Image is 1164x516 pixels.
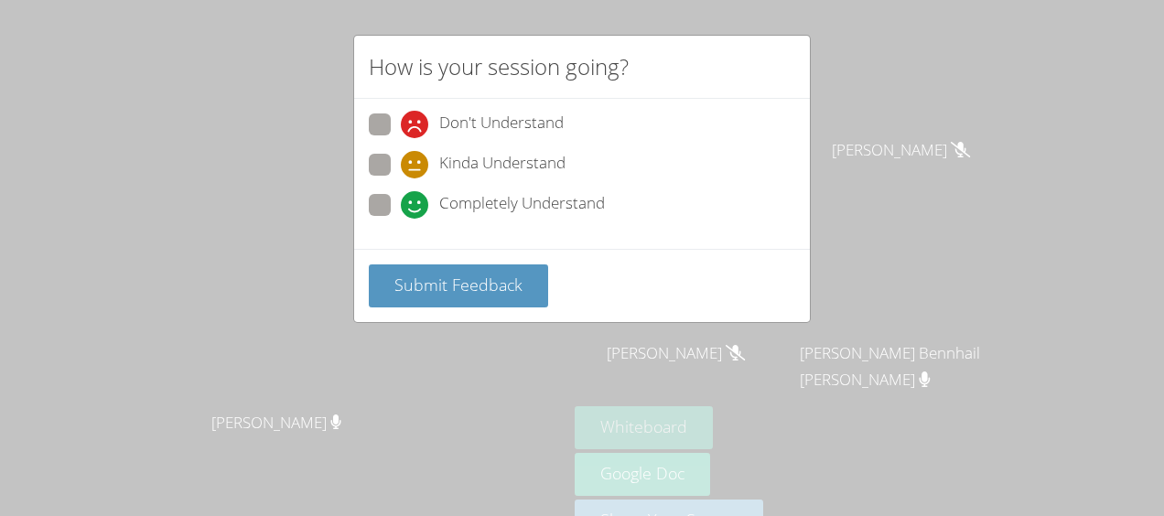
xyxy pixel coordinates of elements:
h2: How is your session going? [369,50,629,83]
span: Don't Understand [439,111,564,138]
span: Kinda Understand [439,151,566,178]
span: Submit Feedback [394,274,523,296]
button: Submit Feedback [369,264,548,307]
span: Completely Understand [439,191,605,219]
